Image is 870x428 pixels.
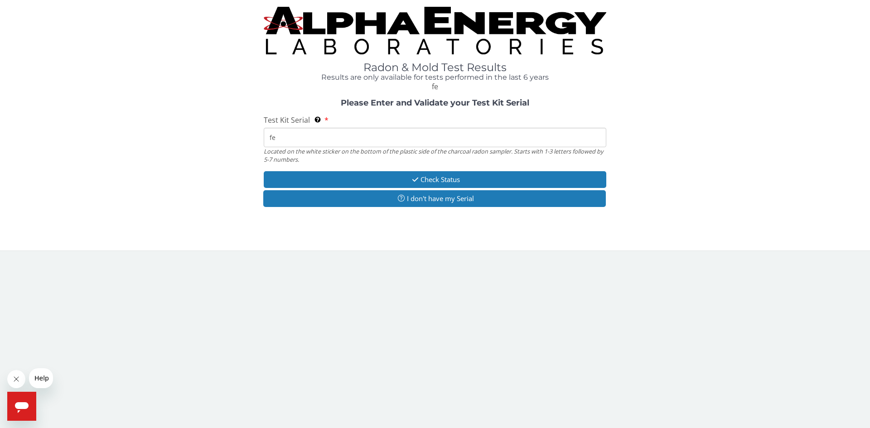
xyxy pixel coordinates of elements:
span: fe [432,82,438,91]
h1: Radon & Mold Test Results [264,62,606,73]
h4: Results are only available for tests performed in the last 6 years [264,73,606,82]
img: TightCrop.jpg [264,7,606,54]
div: Located on the white sticker on the bottom of the plastic side of the charcoal radon sampler. Sta... [264,147,606,164]
iframe: Close message [7,370,25,388]
button: Check Status [264,171,606,188]
iframe: Message from company [29,368,53,388]
iframe: Button to launch messaging window [7,392,36,421]
strong: Please Enter and Validate your Test Kit Serial [341,98,529,108]
span: Test Kit Serial [264,115,310,125]
button: I don't have my Serial [263,190,606,207]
